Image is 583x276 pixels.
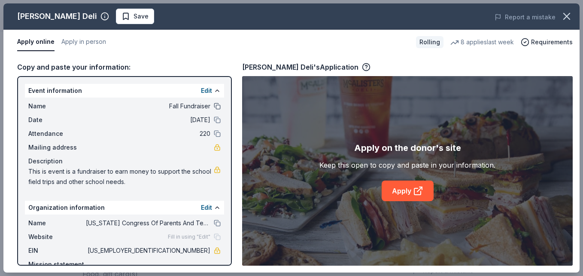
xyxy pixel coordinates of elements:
span: Name [28,101,86,111]
span: Fall Fundraiser [86,101,210,111]
div: Apply on the donor's site [354,141,461,155]
span: Name [28,218,86,228]
span: Mailing address [28,142,86,153]
span: This is event is a fundraiser to earn money to support the school field trips and other school ne... [28,166,214,187]
div: [PERSON_NAME] Deli's Application [242,61,370,73]
span: 220 [86,129,210,139]
div: Event information [25,84,224,98]
div: Rolling [416,36,443,48]
div: Description [28,156,221,166]
button: Apply online [17,33,55,51]
button: Save [116,9,154,24]
div: 8 applies last week [450,37,514,47]
span: [US_EMPLOYER_IDENTIFICATION_NUMBER] [86,245,210,256]
span: Date [28,115,86,125]
div: Mission statement [28,259,221,270]
div: Organization information [25,201,224,215]
span: Fill in using "Edit" [168,233,210,240]
button: Edit [201,86,212,96]
span: Save [134,11,149,21]
div: Keep this open to copy and paste in your information. [319,160,495,170]
div: Copy and paste your information: [17,61,232,73]
div: [PERSON_NAME] Deli [17,9,97,23]
button: Requirements [521,37,573,47]
span: Attendance [28,129,86,139]
span: Requirements [531,37,573,47]
button: Report a mistake [495,12,556,22]
button: Apply in person [61,33,106,51]
span: EIN [28,245,86,256]
span: [US_STATE] Congress Of Parents And Teachers [86,218,210,228]
span: [DATE] [86,115,210,125]
span: Website [28,232,86,242]
button: Edit [201,202,212,213]
a: Apply [382,181,434,201]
